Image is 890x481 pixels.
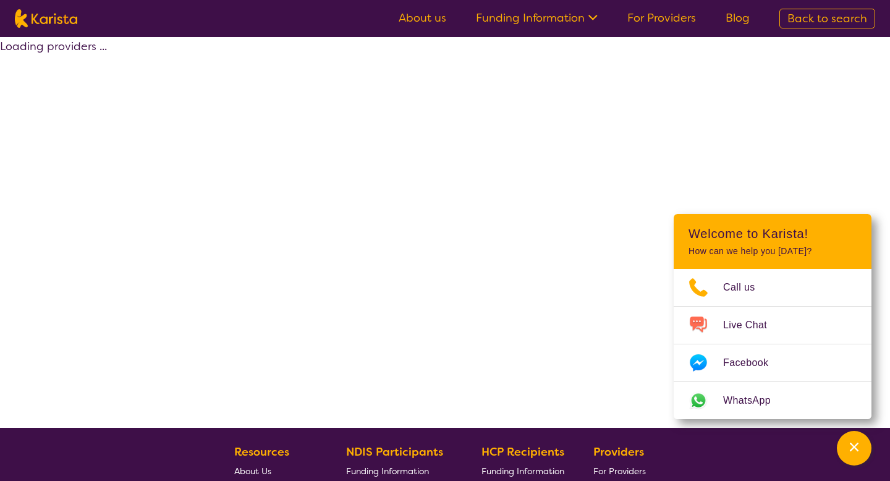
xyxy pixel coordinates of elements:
div: Channel Menu [674,214,871,419]
b: HCP Recipients [481,445,564,459]
span: Funding Information [481,466,564,477]
p: How can we help you [DATE]? [689,246,857,257]
b: NDIS Participants [346,445,443,459]
h2: Welcome to Karista! [689,226,857,241]
span: WhatsApp [723,391,786,410]
a: Back to search [779,9,875,28]
span: Back to search [787,11,867,26]
span: Funding Information [346,466,429,477]
b: Resources [234,445,289,459]
a: Funding Information [346,461,452,480]
a: Funding Information [481,461,564,480]
a: Web link opens in a new tab. [674,382,871,419]
a: Funding Information [476,11,598,25]
a: Blog [726,11,750,25]
a: For Providers [627,11,696,25]
a: About us [399,11,446,25]
span: For Providers [593,466,646,477]
span: Call us [723,278,770,297]
ul: Choose channel [674,269,871,419]
button: Channel Menu [837,431,871,466]
b: Providers [593,445,644,459]
span: Live Chat [723,316,782,334]
img: Karista logo [15,9,77,28]
span: Facebook [723,354,783,372]
span: About Us [234,466,271,477]
a: About Us [234,461,317,480]
a: For Providers [593,461,651,480]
